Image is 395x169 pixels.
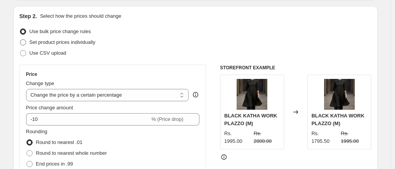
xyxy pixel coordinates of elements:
[36,150,107,156] span: Round to nearest whole number
[151,116,183,122] span: % (Price drop)
[26,80,54,86] span: Change type
[341,130,367,145] strike: Rs. 1995.00
[237,79,267,110] img: Black_Katha_work_80x.png
[30,39,95,45] span: Set product prices individually
[26,105,73,110] span: Price change amount
[26,71,37,77] h3: Price
[311,130,338,145] div: Rs. 1795.50
[324,79,355,110] img: Black_Katha_work_80x.png
[311,113,364,126] span: BLACK KATHA WORK PLAZZO (M)
[224,113,277,126] span: BLACK KATHA WORK PLAZZO (M)
[26,129,48,134] span: Rounding
[224,130,251,145] div: Rs. 1995.00
[253,130,280,145] strike: Rs. 2800.00
[26,113,150,125] input: -15
[36,161,73,167] span: End prices in .99
[192,91,199,99] div: help
[40,12,121,20] p: Select how the prices should change
[20,12,37,20] h2: Step 2.
[220,65,372,71] h6: STOREFRONT EXAMPLE
[30,28,91,34] span: Use bulk price change rules
[30,50,66,56] span: Use CSV upload
[36,139,82,145] span: Round to nearest .01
